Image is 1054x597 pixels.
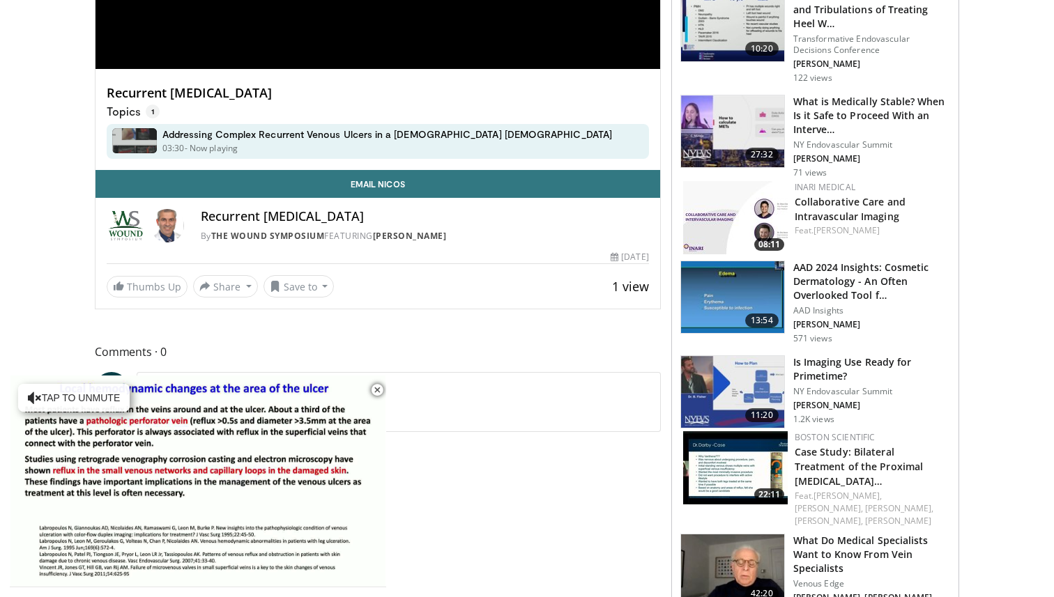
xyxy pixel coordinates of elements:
p: 571 views [793,333,832,344]
p: [PERSON_NAME] [793,400,950,411]
h3: AAD 2024 Insights: Cosmetic Dermatology - An Often Overlooked Tool f… [793,261,950,302]
img: f0d8ac19-aeee-4fdb-89b6-e333bed249ce.150x105_q85_crop-smart_upscale.jpg [683,431,788,504]
p: Topics [107,104,160,118]
p: NY Endovascular Summit [793,139,950,150]
a: 11:20 Is Imaging Use Ready for Primetime? NY Endovascular Summit [PERSON_NAME] 1.2K views [680,355,950,429]
p: 03:30 [162,142,185,155]
p: AAD Insights [793,305,950,316]
p: Transformative Endovascular Decisions Conference [793,33,950,56]
a: [PERSON_NAME] [373,230,447,242]
a: [PERSON_NAME], [865,502,933,514]
a: Thumbs Up [107,276,188,297]
p: 1.2K views [793,414,834,425]
span: 27:32 [745,148,779,162]
p: Venous Edge [793,578,950,589]
img: 5851bf8f-d25f-430a-b8db-4c4c75fbcf58.150x105_q85_crop-smart_upscale.jpg [681,95,784,168]
p: [PERSON_NAME] [793,153,950,164]
a: Boston Scientific [795,431,876,443]
span: 1 [146,104,160,118]
a: 22:11 [683,431,788,504]
h3: What Do Medical Specialists Want to Know From Vein Specialists [793,534,950,575]
a: [PERSON_NAME] [814,224,880,236]
h3: Is Imaging Use Ready for Primetime? [793,355,950,383]
a: [PERSON_NAME] [865,515,931,527]
a: Inari Medical [795,181,855,193]
a: 08:11 [683,181,788,254]
a: 27:32 What is Medically Stable? When Is it Safe to Proceed With an Interve… NY Endovascular Summi... [680,95,950,178]
a: B [95,372,128,405]
a: [PERSON_NAME], [795,502,863,514]
a: Email Nicos [96,170,660,198]
h4: Recurrent [MEDICAL_DATA] [201,209,649,224]
img: Avatar [151,209,184,242]
a: Collaborative Care and Intravascular Imaging [795,195,906,223]
span: 13:54 [745,313,779,327]
button: Share [193,275,258,297]
img: e2203f7a-759e-438d-98bd-425633950551.150x105_q85_crop-smart_upscale.jpg [683,181,788,254]
a: Case Study: Bilateral Treatment of the Proximal [MEDICAL_DATA]… [795,445,924,488]
div: Feat. [795,490,947,527]
span: 11:20 [745,408,779,422]
h4: Recurrent [MEDICAL_DATA] [107,86,649,101]
h3: What is Medically Stable? When Is it Safe to Proceed With an Interve… [793,95,950,137]
p: 71 views [793,167,827,178]
span: 08:11 [754,238,784,251]
div: By FEATURING [201,230,649,242]
img: 476d5f08-b19b-4956-aa17-00e447055dc4.150x105_q85_crop-smart_upscale.jpg [681,356,784,428]
img: The Wound Symposium [107,209,145,242]
div: [DATE] [611,251,648,263]
span: 1 view [612,278,649,295]
span: 22:11 [754,488,784,501]
p: 122 views [793,72,832,84]
a: The Wound Symposium [211,230,325,242]
a: [PERSON_NAME], [814,490,882,502]
a: 13:54 AAD 2024 Insights: Cosmetic Dermatology - An Often Overlooked Tool f… AAD Insights [PERSON_... [680,261,950,344]
img: 4f4ecf7a-4573-4443-bbd2-7cc31b165e19.150x105_q85_crop-smart_upscale.jpg [681,261,784,334]
h4: Addressing Complex Recurrent Venous Ulcers in a [DEMOGRAPHIC_DATA] [DEMOGRAPHIC_DATA] [162,128,612,141]
span: Comments 0 [95,343,661,361]
div: Feat. [795,224,947,237]
p: [PERSON_NAME] [793,319,950,330]
span: 10:20 [745,42,779,56]
video-js: Video Player [10,375,386,587]
button: Save to [263,275,335,297]
button: Close [363,375,391,405]
button: Tap to unmute [18,384,130,412]
p: [PERSON_NAME] [793,59,950,70]
a: [PERSON_NAME], [795,515,863,527]
p: - Now playing [185,142,238,155]
p: NY Endovascular Summit [793,386,950,397]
